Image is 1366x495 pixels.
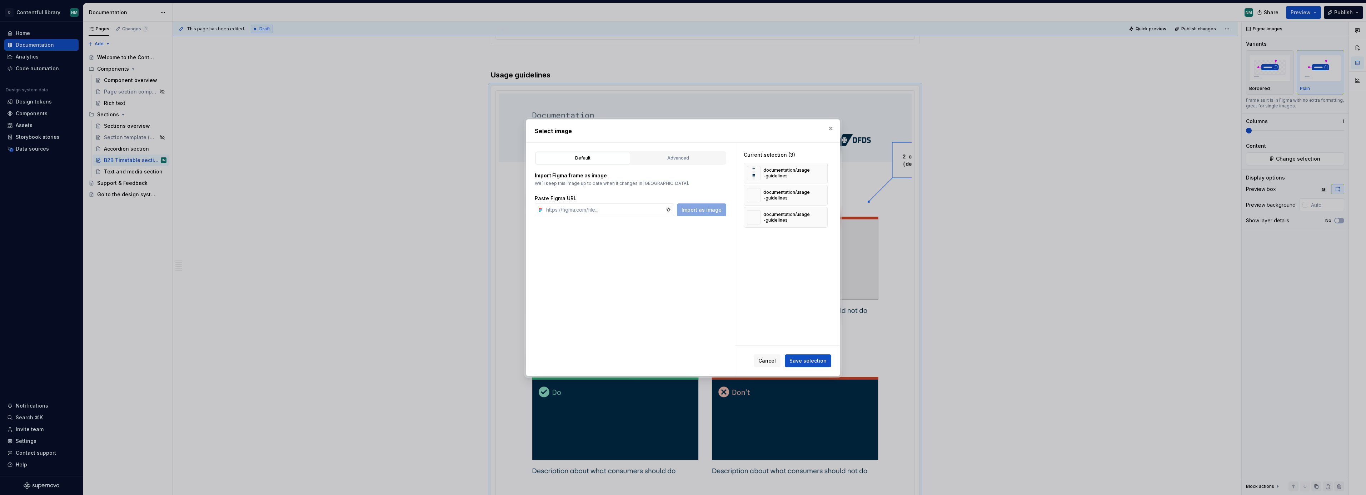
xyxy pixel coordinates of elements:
[744,151,828,158] div: Current selection (3)
[535,172,726,179] p: Import Figma frame as image
[785,354,831,367] button: Save selection
[633,155,723,162] div: Advanced
[535,181,726,186] p: We’ll keep this image up to date when it changes in [GEOGRAPHIC_DATA].
[535,127,831,135] h2: Select image
[535,195,577,202] label: Paste Figma URL
[543,203,665,216] input: https://figma.com/file...
[758,357,776,364] span: Cancel
[538,155,628,162] div: Default
[754,354,781,367] button: Cancel
[763,212,812,223] div: documentation/usage-guidelines
[763,190,812,201] div: documentation/usage-guidelines
[763,167,812,179] div: documentation/usage-guidelines
[789,357,827,364] span: Save selection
